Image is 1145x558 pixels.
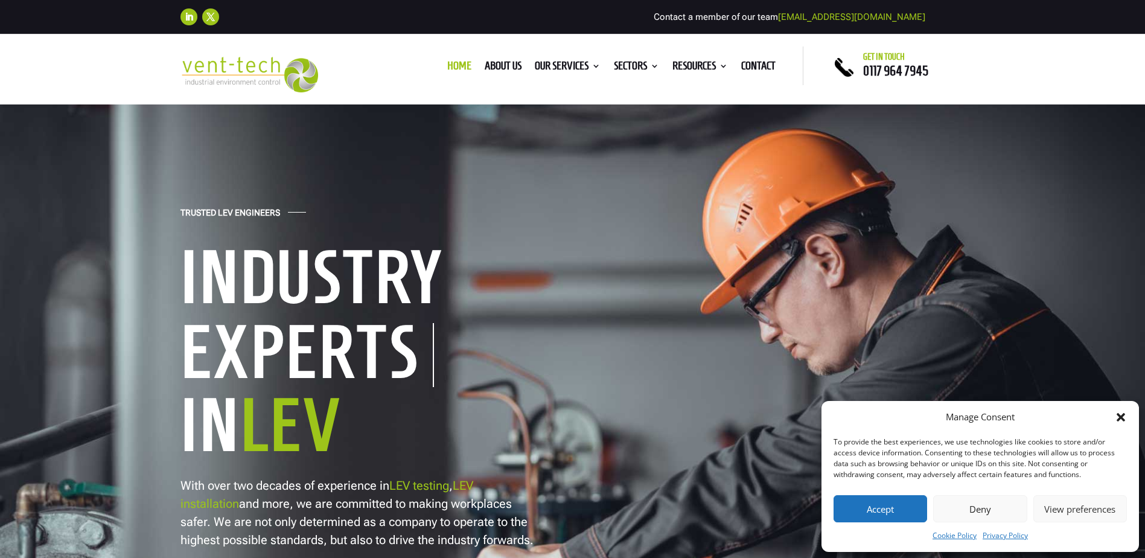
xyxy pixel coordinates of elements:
[863,52,905,62] span: Get in touch
[447,62,471,75] a: Home
[983,528,1028,543] a: Privacy Policy
[180,239,555,321] h1: Industry
[933,495,1027,522] button: Deny
[180,208,280,224] h4: Trusted LEV Engineers
[863,63,928,78] a: 0117 964 7945
[180,387,555,469] h1: In
[614,62,659,75] a: Sectors
[202,8,219,25] a: Follow on X
[654,11,925,22] span: Contact a member of our team
[535,62,601,75] a: Our Services
[485,62,521,75] a: About us
[1115,411,1127,423] div: Close dialog
[778,11,925,22] a: [EMAIL_ADDRESS][DOMAIN_NAME]
[180,476,537,549] p: With over two decades of experience in , and more, we are committed to making workplaces safer. W...
[240,385,342,464] span: LEV
[834,495,927,522] button: Accept
[180,57,319,92] img: 2023-09-27T08_35_16.549ZVENT-TECH---Clear-background
[933,528,977,543] a: Cookie Policy
[1033,495,1127,522] button: View preferences
[834,437,1126,480] div: To provide the best experiences, we use technologies like cookies to store and/or access device i...
[672,62,728,75] a: Resources
[180,323,434,387] h1: Experts
[180,8,197,25] a: Follow on LinkedIn
[946,410,1015,425] div: Manage Consent
[389,478,449,493] a: LEV testing
[741,62,776,75] a: Contact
